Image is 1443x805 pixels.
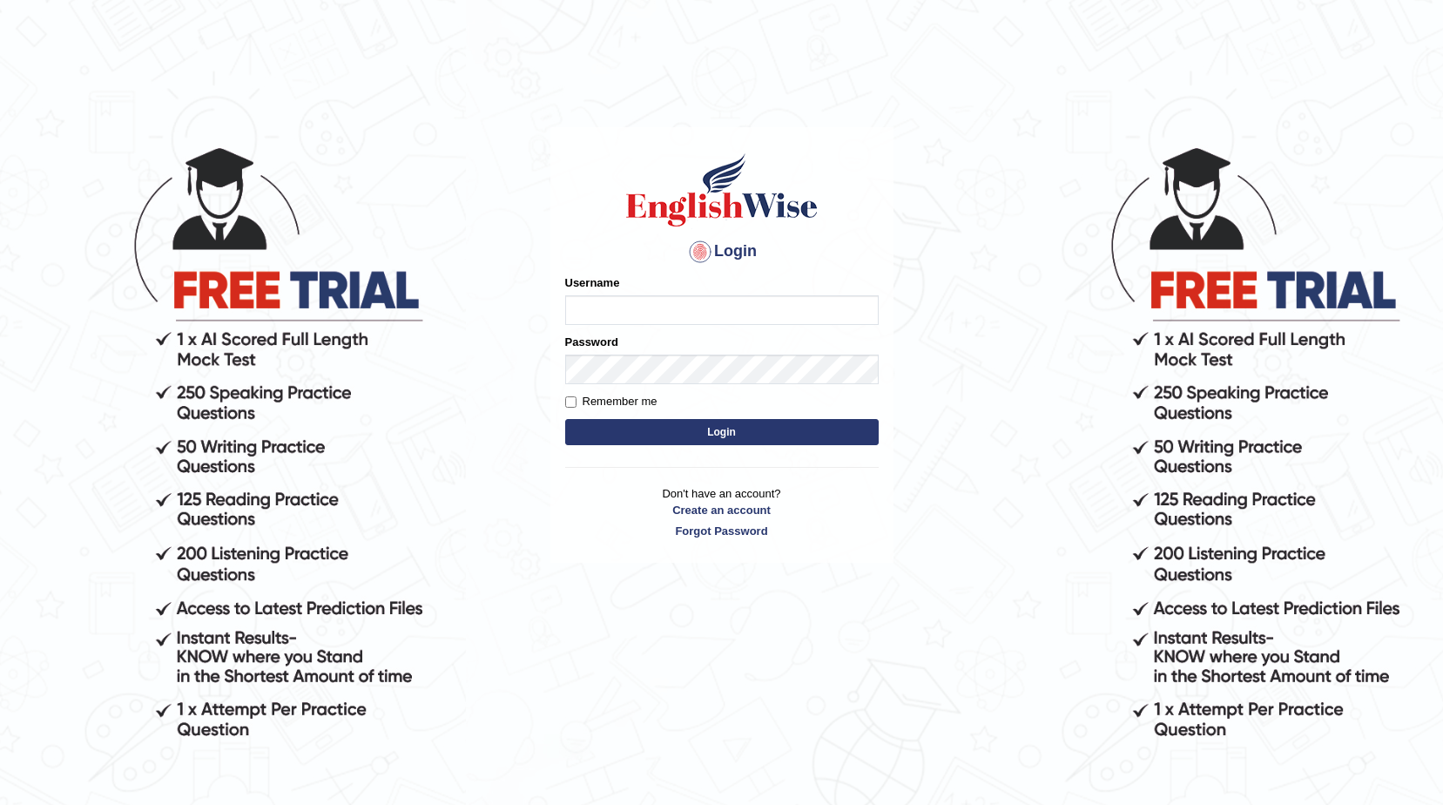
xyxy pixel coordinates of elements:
[565,334,618,350] label: Password
[565,485,879,539] p: Don't have an account?
[623,151,821,229] img: Logo of English Wise sign in for intelligent practice with AI
[565,393,657,410] label: Remember me
[565,502,879,518] a: Create an account
[565,523,879,539] a: Forgot Password
[565,274,620,291] label: Username
[565,396,577,408] input: Remember me
[565,419,879,445] button: Login
[565,238,879,266] h4: Login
